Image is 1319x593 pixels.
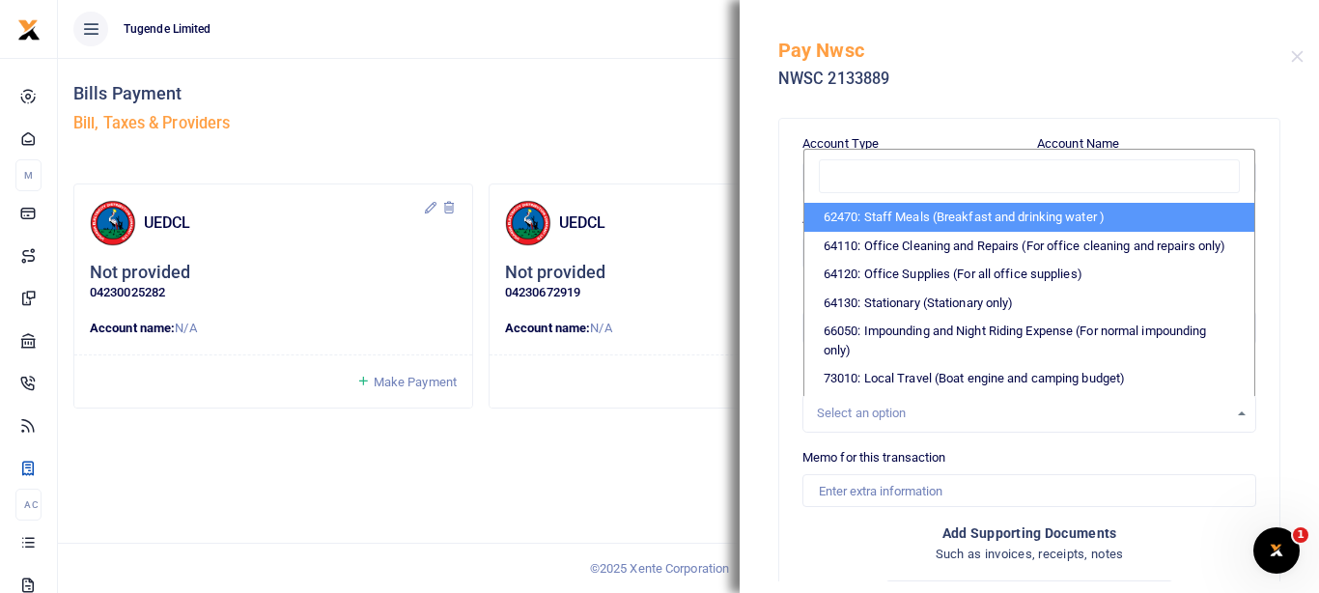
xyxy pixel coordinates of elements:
[590,321,611,335] span: N/A
[802,474,1256,507] input: Enter extra information
[559,212,838,234] h4: UEDCL
[374,375,457,389] span: Make Payment
[804,260,1254,289] li: 64120: Office Supplies (For all office supplies)
[1291,50,1304,63] button: Close
[116,20,219,38] span: Tugende Limited
[802,360,941,380] label: Reason you are spending
[90,262,190,284] h5: Not provided
[73,114,681,133] h5: Bill, Taxes & Providers
[802,210,828,229] label: Area
[356,371,457,393] a: Make Payment
[1253,527,1300,574] iframe: Intercom live chat
[505,283,872,303] p: 04230672919
[802,285,988,304] label: Phone number to recieve updates
[802,522,1256,544] h4: Add supporting Documents
[505,262,605,284] h5: Not provided
[804,364,1254,393] li: 73010: Local Travel (Boat engine and camping budget)
[778,39,1291,62] h5: Pay Nwsc
[1037,134,1119,154] label: Account Name
[1293,527,1308,543] span: 1
[802,544,1256,565] h4: Such as invoices, receipts, notes
[90,262,457,303] div: Click to update
[17,18,41,42] img: logo-small
[17,21,41,36] a: logo-small logo-large logo-large
[804,317,1254,364] li: 66050: Impounding and Night Riding Expense (For normal impounding only)
[817,404,1228,423] div: Select an option
[804,289,1254,318] li: 64130: Stationary (Stationary only)
[802,448,946,467] label: Memo for this transaction
[505,321,590,335] strong: Account name:
[505,262,872,303] div: Click to update
[804,393,1254,422] li: 73020: Accommodation (Boat engine and camping budget)
[15,159,42,191] li: M
[90,321,175,335] strong: Account name:
[144,212,423,234] h4: UEDCL
[778,70,1291,89] h5: NWSC 2133889
[175,321,196,335] span: N/A
[15,489,42,521] li: Ac
[90,283,457,303] p: 04230025282
[804,232,1254,261] li: 64110: Office Cleaning and Repairs (For office cleaning and repairs only)
[802,134,879,154] label: Account Type
[73,83,681,104] h4: Bills Payment
[804,203,1254,232] li: 62470: Staff Meals (Breakfast and drinking water )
